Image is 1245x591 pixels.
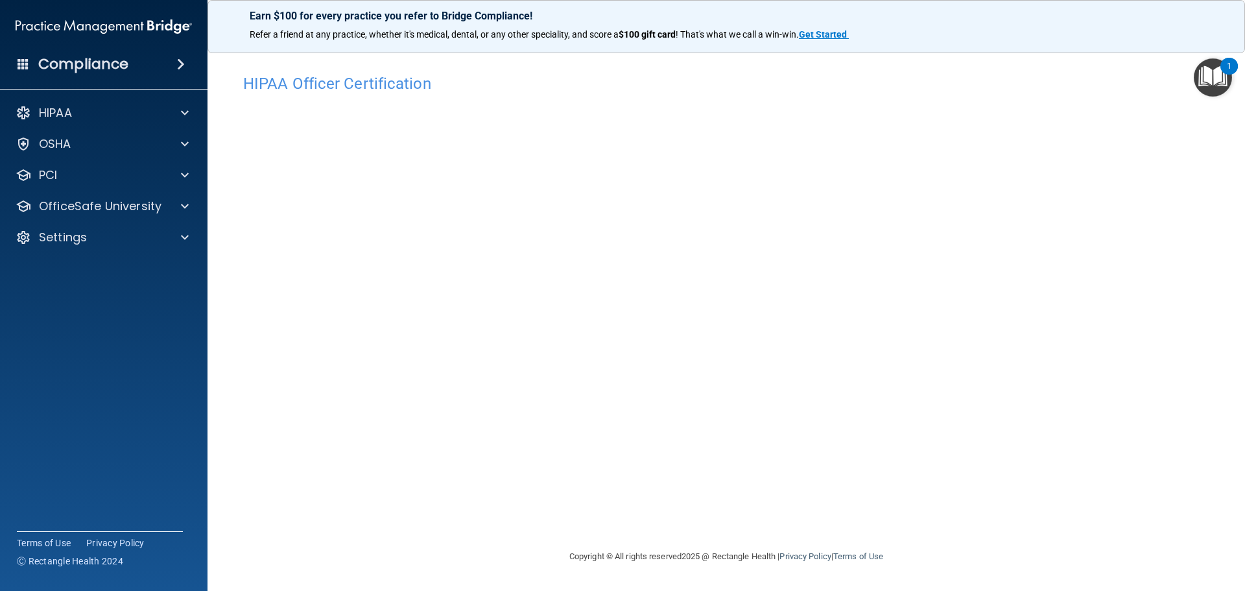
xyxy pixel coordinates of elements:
[243,75,1209,92] h4: HIPAA Officer Certification
[16,136,189,152] a: OSHA
[16,199,189,214] a: OfficeSafe University
[676,29,799,40] span: ! That's what we call a win-win.
[250,29,619,40] span: Refer a friend at any practice, whether it's medical, dental, or any other speciality, and score a
[38,55,128,73] h4: Compliance
[39,105,72,121] p: HIPAA
[39,199,161,214] p: OfficeSafe University
[799,29,847,40] strong: Get Started
[39,136,71,152] p: OSHA
[17,555,123,568] span: Ⓒ Rectangle Health 2024
[799,29,849,40] a: Get Started
[16,14,192,40] img: PMB logo
[1227,66,1231,83] div: 1
[490,536,963,577] div: Copyright © All rights reserved 2025 @ Rectangle Health | |
[243,99,1209,521] iframe: hipaa-training
[17,537,71,549] a: Terms of Use
[16,167,189,183] a: PCI
[16,105,189,121] a: HIPAA
[39,230,87,245] p: Settings
[250,10,1203,22] p: Earn $100 for every practice you refer to Bridge Compliance!
[619,29,676,40] strong: $100 gift card
[16,230,189,245] a: Settings
[833,551,883,561] a: Terms of Use
[39,167,57,183] p: PCI
[1194,58,1232,97] button: Open Resource Center, 1 new notification
[86,537,145,549] a: Privacy Policy
[779,551,831,561] a: Privacy Policy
